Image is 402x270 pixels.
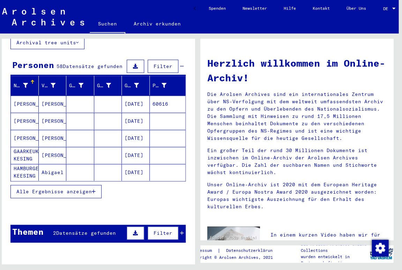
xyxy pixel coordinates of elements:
[39,130,67,147] mat-cell: [PERSON_NAME]
[14,82,28,89] div: Nachname
[189,247,217,254] a: Impressum
[122,96,150,112] mat-cell: [DATE]
[383,6,390,11] span: DE
[270,231,386,261] p: In einem kurzen Video haben wir für Sie die wichtigsten Tipps für die Suche im Online-Archiv zusa...
[97,82,111,89] div: Geburt‏
[122,113,150,129] mat-cell: [DATE]
[2,8,84,25] img: Arolsen_neg.svg
[207,56,386,85] h1: Herzlich willkommen im Online-Archiv!
[207,181,386,210] p: Unser Online-Archiv ist 2020 mit dem European Heritage Award / Europa Nostra Award 2020 ausgezeic...
[152,80,177,91] div: Prisoner #
[63,63,122,69] span: Datensätze gefunden
[207,226,260,255] img: video.jpg
[69,82,83,89] div: Geburtsname
[39,76,67,95] mat-header-cell: Vorname
[189,254,283,261] p: Copyright © Arolsen Archives, 2021
[11,113,39,129] mat-cell: [PERSON_NAME]
[125,15,189,32] a: Archiv erkunden
[39,147,67,164] mat-cell: [PERSON_NAME]
[57,63,63,69] span: 58
[11,76,39,95] mat-header-cell: Nachname
[42,80,66,91] div: Vorname
[150,96,186,112] mat-cell: 60616
[56,230,116,236] span: Datensätze gefunden
[11,96,39,112] mat-cell: [PERSON_NAME]
[66,76,94,95] mat-header-cell: Geburtsname
[11,147,39,164] mat-cell: GAARKEUKEN KESING
[207,147,386,176] p: Ein großer Teil der rund 30 Millionen Dokumente ist inzwischen im Online-Archiv der Arolsen Archi...
[39,164,67,181] mat-cell: Abigael
[10,36,84,49] button: Archival tree units
[150,76,186,95] mat-header-cell: Prisoner #
[11,164,39,181] mat-cell: HAMBURGER KEESING
[16,188,92,195] span: Alle Ergebnisse anzeigen
[39,113,67,129] mat-cell: [PERSON_NAME]
[69,80,94,91] div: Geburtsname
[97,80,122,91] div: Geburt‏
[122,130,150,147] mat-cell: [DATE]
[207,91,386,142] p: Die Arolsen Archives sind ein internationales Zentrum über NS-Verfolgung mit dem weltweit umfasse...
[12,225,44,238] div: Themen
[301,241,369,254] p: Die Arolsen Archives Online-Collections
[301,254,369,266] p: wurden entwickelt in Partnerschaft mit
[148,60,178,73] button: Filter
[122,164,150,181] mat-cell: [DATE]
[11,130,39,147] mat-cell: [PERSON_NAME]
[372,240,388,256] img: Zustimmung ändern
[53,230,56,236] span: 2
[125,82,139,89] div: Geburtsdatum
[371,239,388,256] div: Zustimmung ändern
[189,247,283,254] div: |
[90,15,125,33] a: Suchen
[125,80,149,91] div: Geburtsdatum
[12,59,54,71] div: Personen
[122,76,150,95] mat-header-cell: Geburtsdatum
[42,82,56,89] div: Vorname
[94,76,122,95] mat-header-cell: Geburt‏
[39,96,67,112] mat-cell: [PERSON_NAME]
[220,247,283,254] a: Datenschutzerklärung
[10,185,102,198] button: Alle Ergebnisse anzeigen
[148,226,178,240] button: Filter
[14,80,38,91] div: Nachname
[152,82,167,89] div: Prisoner #
[154,63,172,69] span: Filter
[122,147,150,164] mat-cell: [DATE]
[154,230,172,236] span: Filter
